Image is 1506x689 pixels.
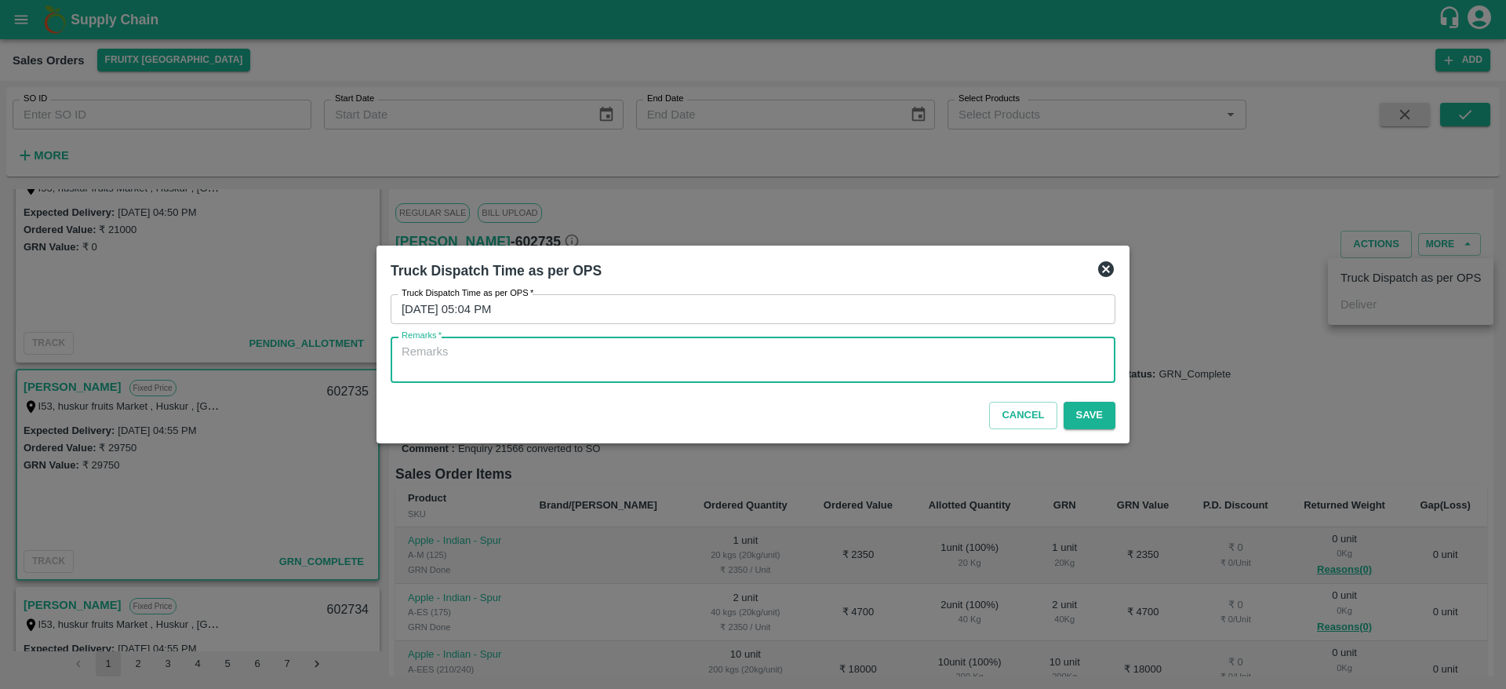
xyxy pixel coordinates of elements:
button: Cancel [989,402,1057,429]
button: Save [1064,402,1115,429]
b: Truck Dispatch Time as per OPS [391,263,602,279]
label: Truck Dispatch Time as per OPS [402,287,533,300]
input: Choose date, selected date is Aug 19, 2025 [391,294,1104,324]
label: Remarks [402,330,442,342]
